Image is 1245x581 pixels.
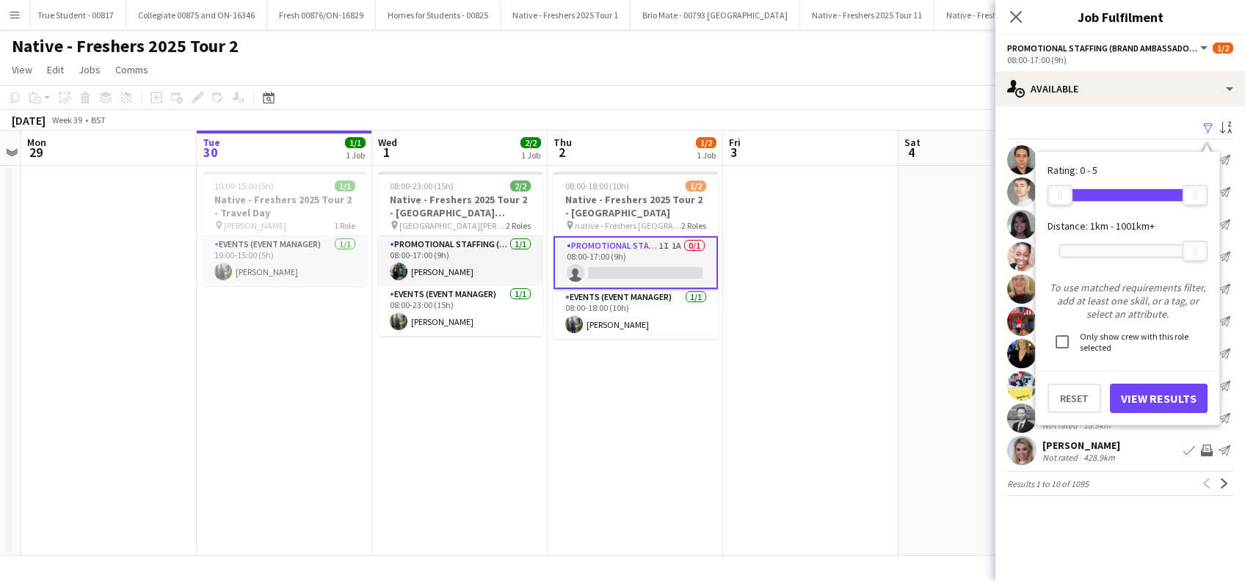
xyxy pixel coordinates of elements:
span: Thu [553,136,572,149]
div: 1 Job [697,150,716,161]
h3: Native - Freshers 2025 Tour 2 - [GEOGRAPHIC_DATA][PERSON_NAME] [378,193,542,219]
span: Mon [27,136,46,149]
label: Rating: 0 - 5 [1048,164,1097,177]
span: 1/2 [696,137,716,148]
app-card-role: Events (Event Manager)1/110:00-15:00 (5h)[PERSON_NAME] [203,236,367,286]
app-job-card: 10:00-15:00 (5h)1/1Native - Freshers 2025 Tour 2 - Travel Day [PERSON_NAME]1 RoleEvents (Event Ma... [203,172,367,286]
span: 2 Roles [506,220,531,231]
button: Native - Freshers 2025 Tour 11 [800,1,934,29]
span: 29 [25,144,46,161]
button: Native - Freshers 2025 Tour 12 [934,1,1069,29]
div: [PERSON_NAME] [1042,148,1120,161]
button: True Student - 00817 [26,1,126,29]
span: [GEOGRAPHIC_DATA][PERSON_NAME] [399,220,506,231]
app-job-card: 08:00-18:00 (10h)1/2Native - Freshers 2025 Tour 2 - [GEOGRAPHIC_DATA] native - Freshers [GEOGRAPH... [553,172,718,339]
button: Collegiate 00875 and ON-16346 [126,1,267,29]
span: 1/1 [345,137,366,148]
p: To use matched requirements filter, add at least one skill, or a tag, or select an attribute. [1048,275,1208,327]
span: Promotional Staffing (Brand Ambassadors) [1007,43,1198,54]
div: 428.9km [1081,452,1118,463]
span: Sat [904,136,921,149]
app-card-role: Events (Event Manager)1/108:00-18:00 (10h)[PERSON_NAME] [553,289,718,339]
span: 08:00-18:00 (10h) [565,180,629,191]
span: 1/1 [335,180,355,191]
span: 3 [727,144,741,161]
a: Jobs [73,60,106,79]
span: Fri [729,136,741,149]
button: Fresh 00876/ON-16829 [267,1,376,29]
div: 1 Job [521,150,540,161]
span: Comms [115,63,148,76]
app-card-role: Promotional Staffing (Brand Ambassadors)1/108:00-17:00 (9h)[PERSON_NAME] [378,236,542,286]
span: 2/2 [510,180,531,191]
div: [PERSON_NAME] [1042,439,1120,452]
a: View [6,60,38,79]
button: Reset [1048,384,1101,413]
span: Jobs [79,63,101,76]
app-card-role: Promotional Staffing (Brand Ambassadors)1I1A0/108:00-17:00 (9h) [553,236,718,289]
div: Available [995,71,1245,106]
div: BST [91,114,106,125]
button: Homes for Students - 00825 [376,1,501,29]
div: [DATE] [12,113,46,128]
a: Edit [41,60,70,79]
span: 1 Role [334,220,355,231]
span: 30 [200,144,220,161]
span: 2 Roles [681,220,706,231]
app-card-role: Events (Event Manager)1/108:00-23:00 (15h)[PERSON_NAME] [378,286,542,336]
span: Tue [203,136,220,149]
span: 1/2 [686,180,706,191]
div: 1 Job [346,150,365,161]
label: Distance: 1km - 1001km+ [1048,219,1155,233]
h3: Native - Freshers 2025 Tour 2 - Travel Day [203,193,367,219]
div: 08:00-17:00 (9h) [1007,54,1233,65]
span: 2/2 [520,137,541,148]
a: Comms [109,60,154,79]
span: 08:00-23:00 (15h) [390,180,454,191]
span: native - Freshers [GEOGRAPHIC_DATA] [575,220,681,231]
span: 4 [902,144,921,161]
label: Only show crew with this role selected [1077,331,1208,353]
h1: Native - Freshers 2025 Tour 2 [12,35,239,57]
span: 2 [551,144,572,161]
span: [PERSON_NAME] [224,220,286,231]
button: Promotional Staffing (Brand Ambassadors) [1007,43,1210,54]
button: View Results [1110,384,1208,413]
div: Not rated [1042,452,1081,463]
span: Results 1 to 10 of 1095 [1007,478,1089,489]
button: Brio Mate - 00793 [GEOGRAPHIC_DATA] [631,1,800,29]
span: View [12,63,32,76]
button: Native - Freshers 2025 Tour 1 [501,1,631,29]
span: Week 39 [48,114,85,125]
app-job-card: 08:00-23:00 (15h)2/2Native - Freshers 2025 Tour 2 - [GEOGRAPHIC_DATA][PERSON_NAME] [GEOGRAPHIC_DA... [378,172,542,336]
h3: Job Fulfilment [995,7,1245,26]
span: 1/2 [1213,43,1233,54]
span: Edit [47,63,64,76]
span: Wed [378,136,397,149]
h3: Native - Freshers 2025 Tour 2 - [GEOGRAPHIC_DATA] [553,193,718,219]
span: 1 [376,144,397,161]
span: 10:00-15:00 (5h) [214,180,274,191]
